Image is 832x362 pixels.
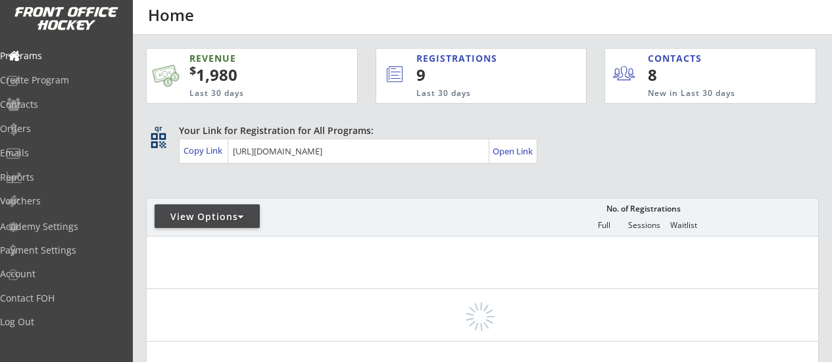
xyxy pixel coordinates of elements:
div: 9 [416,64,544,86]
div: Open Link [493,146,534,157]
div: No. of Registrations [602,204,684,214]
div: 8 [648,64,729,86]
div: 1,980 [189,64,317,86]
div: REVENUE [189,52,302,65]
div: Last 30 days [416,88,534,99]
div: CONTACTS [648,52,708,65]
div: Sessions [624,221,664,230]
div: Waitlist [664,221,703,230]
div: Full [584,221,624,230]
div: REGISTRATIONS [416,52,533,65]
a: Open Link [493,142,534,160]
div: Copy Link [184,145,225,156]
div: qr [150,124,166,133]
div: View Options [155,210,260,223]
sup: $ [189,62,196,78]
div: New in Last 30 days [648,88,754,99]
div: Your Link for Registration for All Programs: [179,124,778,137]
div: Last 30 days [189,88,302,99]
button: qr_code [149,131,168,150]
